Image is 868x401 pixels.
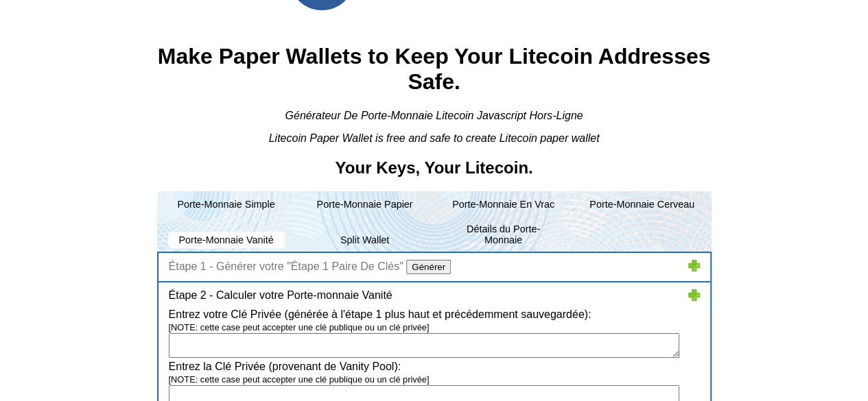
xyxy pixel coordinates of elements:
li: Porte-Monnaie Papier [296,192,434,217]
li: Split Wallet [296,228,434,252]
div: Litecoin Paper Wallet is free and safe to create Litecoin paper wallet [157,132,712,145]
h1: Make Paper Wallets to Keep Your Litecoin Addresses Safe. [157,44,712,95]
input: Générer [406,260,451,274]
h2: Your Keys, Your Litecoin. [157,158,712,178]
li: Porte-Monnaie En Vrac [434,192,573,217]
li: Porte-Monnaie Simple [157,192,296,217]
span: Entrez votre Clé Privée (générée à l'étape 1 plus haut et précédemment sauvegardée): [169,308,591,320]
span: [NOTE: cette case peut accepter une clé publique ou un clé privée] [169,322,430,346]
span: Entrez la Clé Privée (provenant de Vanity Pool): [169,361,401,372]
span: [NOTE: cette case peut accepter une clé publique ou un clé privée] [169,374,430,398]
li: Détails du Porte-Monnaie [434,217,573,252]
span: Étape 2 - Calculer votre Porte-monnaie Vanité [169,289,392,301]
div: Générateur De Porte-Monnaie Litecoin Javascript Hors-Ligne [157,110,712,122]
li: Porte-Monnaie Cerveau [573,192,712,217]
li: Porte-Monnaie Vanité [168,232,285,248]
label: Étape 1 - Générer votre "Étape 1 Paire De Clés" [169,260,403,272]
